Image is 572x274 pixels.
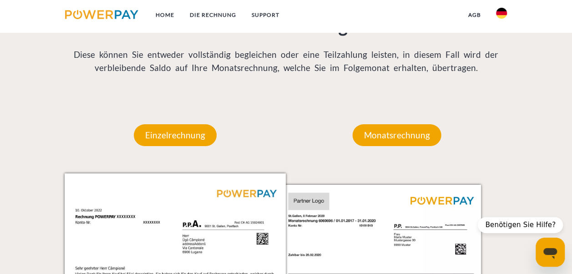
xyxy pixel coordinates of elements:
a: agb [460,7,488,23]
img: de [496,8,507,19]
img: logo-powerpay.svg [65,10,138,19]
div: Benötigen Sie Hilfe? [478,217,563,233]
p: Einzelrechnung [134,124,217,146]
iframe: Schaltfläche zum Öffnen des Messaging-Fensters; Konversation läuft [536,238,565,267]
a: Home [148,7,182,23]
a: DIE RECHNUNG [182,7,244,23]
p: Diese können Sie entweder vollständig begleichen oder eine Teilzahlung leisten, in diesem Fall wi... [65,48,508,74]
p: Monatsrechnung [352,124,441,146]
a: SUPPORT [244,7,287,23]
